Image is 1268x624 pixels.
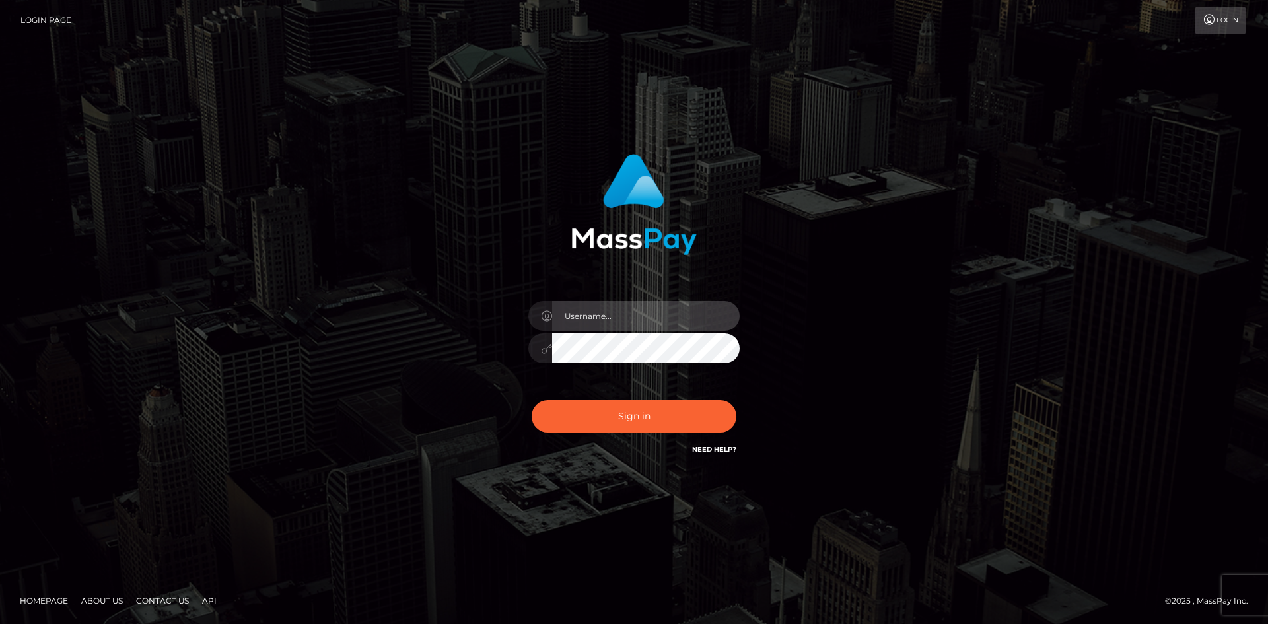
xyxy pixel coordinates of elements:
[571,154,697,255] img: MassPay Login
[76,590,128,611] a: About Us
[552,301,740,331] input: Username...
[15,590,73,611] a: Homepage
[20,7,71,34] a: Login Page
[131,590,194,611] a: Contact Us
[1165,594,1258,608] div: © 2025 , MassPay Inc.
[532,400,736,433] button: Sign in
[197,590,222,611] a: API
[692,445,736,454] a: Need Help?
[1195,7,1246,34] a: Login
